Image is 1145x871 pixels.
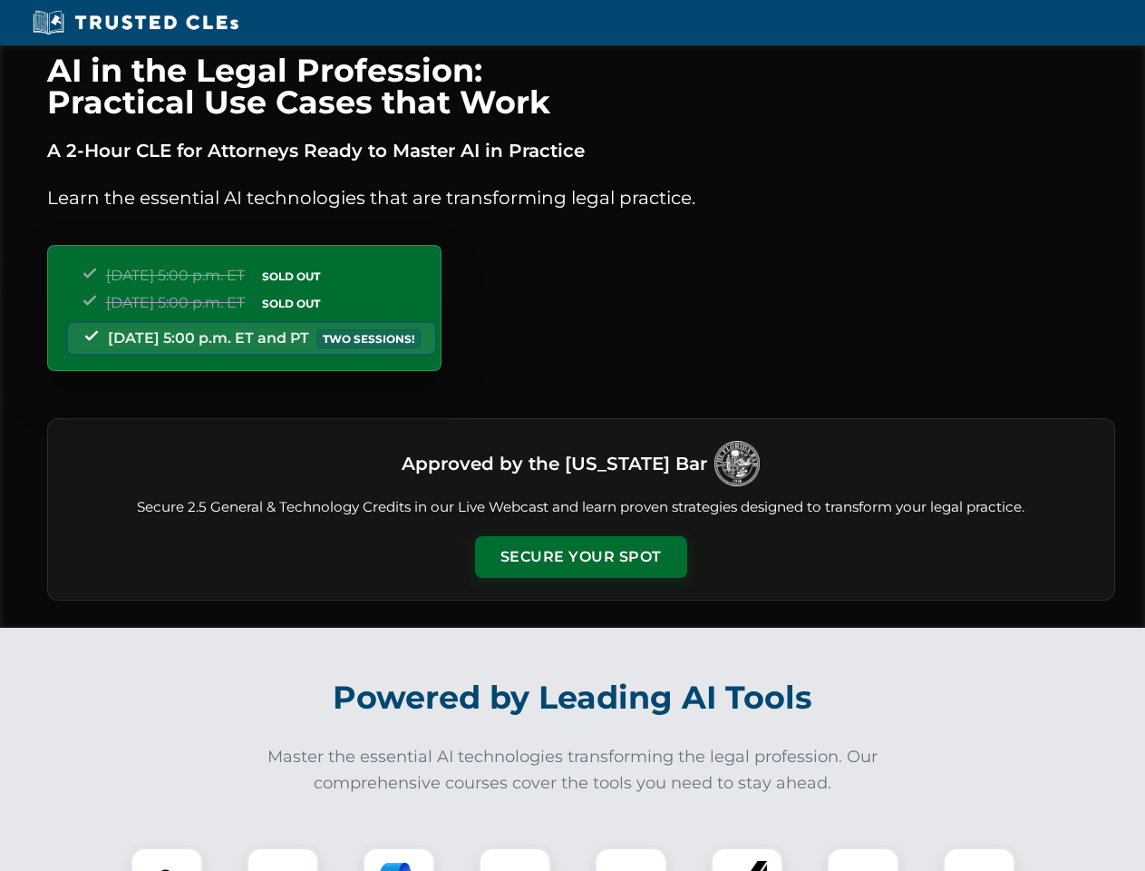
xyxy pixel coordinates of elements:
span: SOLD OUT [256,294,326,313]
button: Secure Your Spot [475,536,687,578]
img: Logo [714,441,760,486]
p: Master the essential AI technologies transforming the legal profession. Our comprehensive courses... [256,744,890,797]
img: Trusted CLEs [27,9,244,36]
h1: AI in the Legal Profession: Practical Use Cases that Work [47,54,1115,118]
h3: Approved by the [US_STATE] Bar [402,447,707,480]
p: A 2-Hour CLE for Attorneys Ready to Master AI in Practice [47,136,1115,165]
p: Learn the essential AI technologies that are transforming legal practice. [47,183,1115,212]
span: SOLD OUT [256,267,326,286]
h2: Powered by Leading AI Tools [71,666,1075,729]
p: Secure 2.5 General & Technology Credits in our Live Webcast and learn proven strategies designed ... [70,497,1092,518]
span: [DATE] 5:00 p.m. ET [106,294,245,311]
span: [DATE] 5:00 p.m. ET [106,267,245,284]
